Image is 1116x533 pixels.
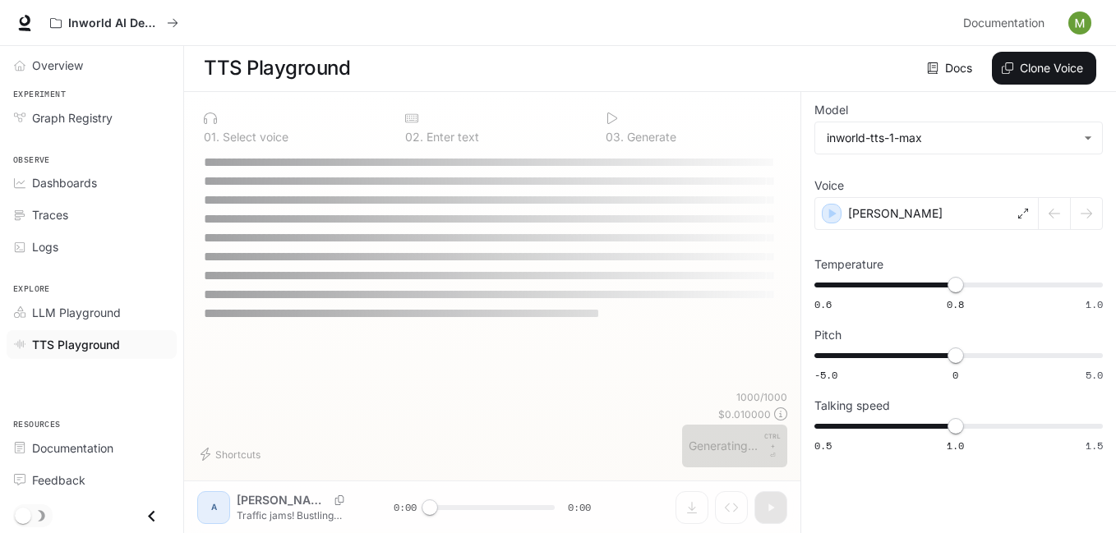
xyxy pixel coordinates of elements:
a: LLM Playground [7,298,177,327]
img: User avatar [1068,11,1091,34]
span: 1.0 [1086,297,1103,311]
span: 1.5 [1086,439,1103,453]
a: Documentation [957,7,1057,39]
span: 0 [952,368,958,382]
p: Pitch [814,329,842,341]
button: User avatar [1063,7,1096,39]
p: Enter text [423,131,479,143]
div: inworld-tts-1-max [827,130,1076,146]
span: Dashboards [32,174,97,191]
a: Traces [7,200,177,229]
p: Generate [624,131,676,143]
span: 0.8 [947,297,964,311]
span: Logs [32,238,58,255]
span: 0.6 [814,297,832,311]
span: TTS Playground [32,336,120,353]
span: LLM Playground [32,304,121,321]
a: TTS Playground [7,330,177,359]
p: 0 3 . [606,131,624,143]
a: Graph Registry [7,103,177,132]
span: Documentation [963,13,1045,34]
button: Shortcuts [197,441,267,467]
span: Graph Registry [32,109,113,126]
span: Overview [32,57,83,74]
p: Model [814,104,848,116]
p: [PERSON_NAME] [848,205,943,222]
button: Close drawer [133,499,170,533]
span: Feedback [32,471,85,489]
a: Logs [7,232,177,261]
p: 0 2 . [405,131,423,143]
a: Overview [7,51,177,80]
span: Traces [32,206,68,223]
span: 0.5 [814,439,832,453]
p: Select voice [219,131,288,143]
a: Dashboards [7,168,177,197]
a: Feedback [7,466,177,494]
p: Voice [814,180,844,191]
a: Documentation [7,434,177,462]
span: 5.0 [1086,368,1103,382]
p: Temperature [814,259,883,270]
span: Documentation [32,439,113,457]
p: Inworld AI Demos [68,16,160,30]
span: -5.0 [814,368,837,382]
p: $ 0.010000 [718,407,771,421]
button: All workspaces [43,7,186,39]
span: Dark mode toggle [15,506,31,524]
span: 1.0 [947,439,964,453]
h1: TTS Playground [204,52,350,85]
button: Clone Voice [992,52,1096,85]
p: Talking speed [814,400,890,411]
a: Docs [924,52,979,85]
p: 0 1 . [204,131,219,143]
div: inworld-tts-1-max [815,122,1102,154]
